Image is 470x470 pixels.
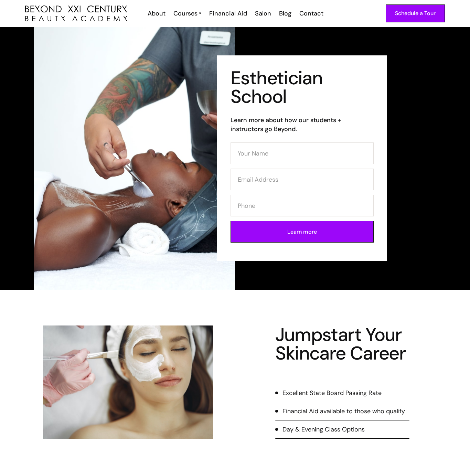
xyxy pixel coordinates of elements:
[299,9,323,18] div: Contact
[231,195,374,216] input: Phone
[231,116,374,133] h6: Learn more about how our students + instructors go Beyond.
[143,9,169,18] a: About
[231,169,374,190] input: Email Address
[282,425,365,434] div: Day & Evening Class Options
[231,221,374,243] input: Learn more
[173,9,197,18] div: Courses
[231,142,374,164] input: Your Name
[386,4,445,22] a: Schedule a Tour
[275,9,295,18] a: Blog
[295,9,327,18] a: Contact
[282,388,382,397] div: Excellent State Board Passing Rate
[209,9,247,18] div: Financial Aid
[34,27,235,290] img: esthetician facial application
[43,325,213,439] img: facial application
[231,142,374,243] form: Contact Form (Esthi)
[25,6,127,22] a: home
[250,9,275,18] a: Salon
[205,9,250,18] a: Financial Aid
[173,9,201,18] a: Courses
[282,407,405,416] div: Financial Aid available to those who qualify
[25,6,127,22] img: beyond 21st century beauty academy logo
[255,9,271,18] div: Salon
[231,69,374,106] h1: Esthetician School
[275,325,409,363] h4: Jumpstart Your Skincare Career
[279,9,291,18] div: Blog
[395,9,436,18] div: Schedule a Tour
[148,9,165,18] div: About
